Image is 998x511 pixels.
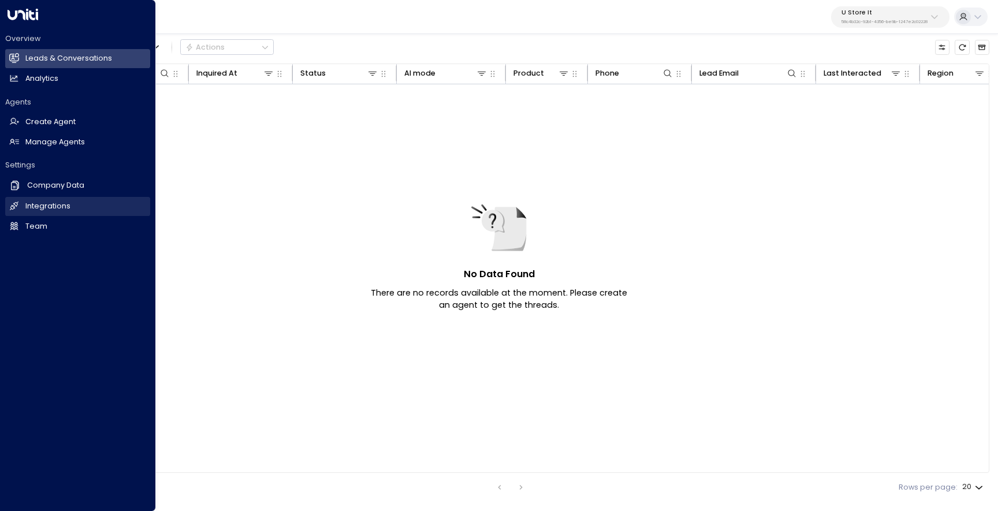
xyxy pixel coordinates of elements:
a: Team [5,217,150,236]
div: Status [300,67,326,80]
label: Rows per page: [899,482,958,493]
div: Region [928,67,954,80]
div: Product [513,67,544,80]
p: There are no records available at the moment. Please create an agent to get the threads. [369,287,629,312]
a: Create Agent [5,113,150,132]
button: Archived Leads [975,40,989,54]
h2: Manage Agents [25,137,85,148]
a: Analytics [5,69,150,88]
h2: Overview [5,33,150,44]
h2: Team [25,221,47,232]
div: Lead Email [699,67,798,80]
p: U Store It [841,9,928,16]
div: 20 [962,479,985,495]
h2: Create Agent [25,117,76,128]
div: Phone [595,67,674,80]
div: Inquired At [196,67,237,80]
h5: No Data Found [464,267,535,281]
h2: Integrations [25,201,70,212]
button: U Store It58c4b32c-92b1-4356-be9b-1247e2c02228 [831,6,949,28]
div: Inquired At [196,67,275,80]
div: Phone [595,67,619,80]
h2: Agents [5,97,150,107]
div: Region [928,67,986,80]
div: Product [513,67,570,80]
p: 58c4b32c-92b1-4356-be9b-1247e2c02228 [841,20,928,24]
div: Last Interacted [824,67,902,80]
a: Manage Agents [5,133,150,152]
div: AI mode [404,67,435,80]
button: Actions [180,39,274,55]
div: Lead Email [699,67,739,80]
div: Actions [185,43,225,52]
nav: pagination navigation [492,480,528,494]
a: Company Data [5,176,150,195]
div: AI mode [404,67,488,80]
h2: Settings [5,160,150,170]
div: Last Interacted [824,67,881,80]
span: Refresh [955,40,969,54]
div: Status [300,67,379,80]
h2: Analytics [25,73,58,84]
h2: Company Data [27,180,84,191]
button: Customize [935,40,949,54]
a: Integrations [5,197,150,216]
div: Button group with a nested menu [180,39,274,55]
h2: Leads & Conversations [25,53,112,64]
a: Leads & Conversations [5,49,150,68]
